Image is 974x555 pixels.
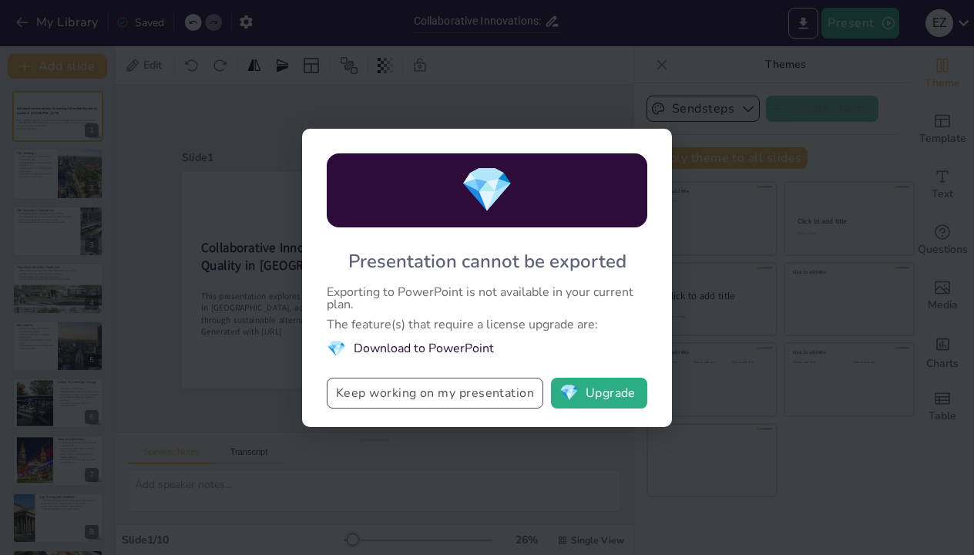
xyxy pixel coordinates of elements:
[327,286,647,311] div: Exporting to PowerPoint is not available in your current plan.
[348,249,626,274] div: Presentation cannot be exported
[551,378,647,409] button: diamondUpgrade
[327,338,647,359] li: Download to PowerPoint
[327,378,543,409] button: Keep working on my presentation
[327,338,346,359] span: diamond
[460,160,514,220] span: diamond
[559,385,579,401] span: diamond
[327,318,647,331] div: The feature(s) that require a license upgrade are:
